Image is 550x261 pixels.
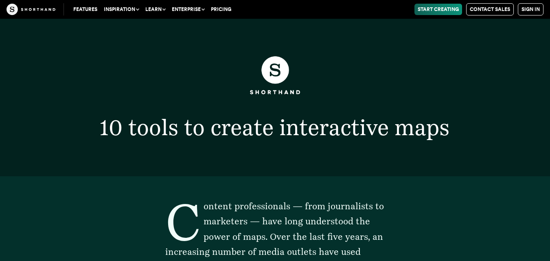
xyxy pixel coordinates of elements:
[518,3,543,15] a: Sign in
[70,4,101,15] a: Features
[208,4,234,15] a: Pricing
[7,4,55,15] img: The Craft
[101,4,142,15] button: Inspiration
[466,3,514,15] a: Contact Sales
[169,4,208,15] button: Enterprise
[65,116,485,138] h1: 10 tools to create interactive maps
[414,4,462,15] a: Start Creating
[142,4,169,15] button: Learn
